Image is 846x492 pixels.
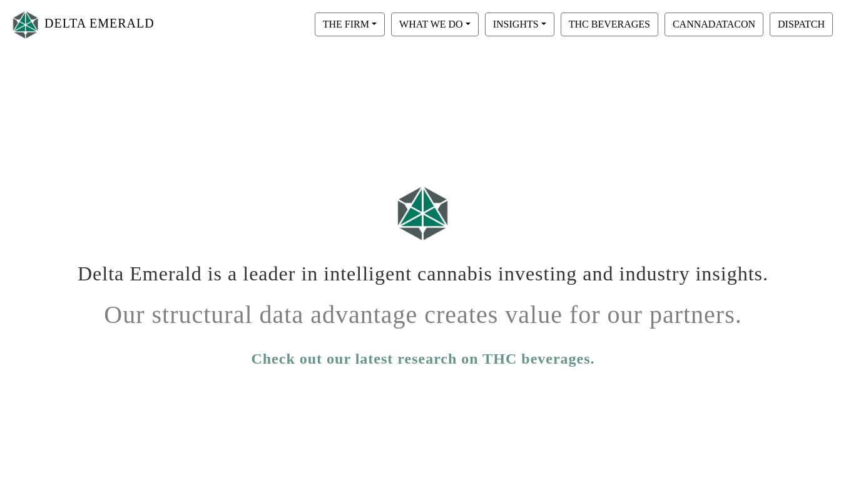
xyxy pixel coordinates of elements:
button: WHAT WE DO [391,13,479,36]
button: CANNADATACON [665,13,763,36]
a: THC BEVERAGES [558,18,661,29]
button: DISPATCH [770,13,833,36]
img: Logo [10,8,41,41]
button: INSIGHTS [485,13,554,36]
h1: Our structural data advantage creates value for our partners. [76,290,770,330]
img: Logo [392,180,454,246]
h1: Delta Emerald is a leader in intelligent cannabis investing and industry insights. [76,252,770,285]
a: DISPATCH [767,18,836,29]
button: THC BEVERAGES [561,13,658,36]
button: THE FIRM [315,13,385,36]
a: DELTA EMERALD [10,5,155,44]
a: CANNADATACON [661,18,767,29]
a: Check out our latest research on THC beverages. [251,347,594,370]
